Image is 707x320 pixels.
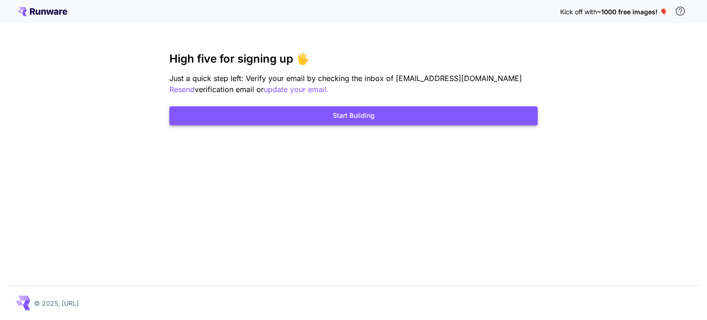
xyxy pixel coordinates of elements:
[264,84,329,95] button: update your email.
[671,2,690,20] button: In order to qualify for free credit, you need to sign up with a business email address and click ...
[169,106,538,125] button: Start Building
[169,84,195,95] button: Resend
[34,298,79,308] p: © 2025, [URL]
[195,85,264,94] span: verification email or
[560,8,597,16] span: Kick off with
[597,8,667,16] span: ~1000 free images! 🎈
[169,74,522,83] span: Just a quick step left: Verify your email by checking the inbox of [EMAIL_ADDRESS][DOMAIN_NAME]
[169,52,538,65] h3: High five for signing up 🖐️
